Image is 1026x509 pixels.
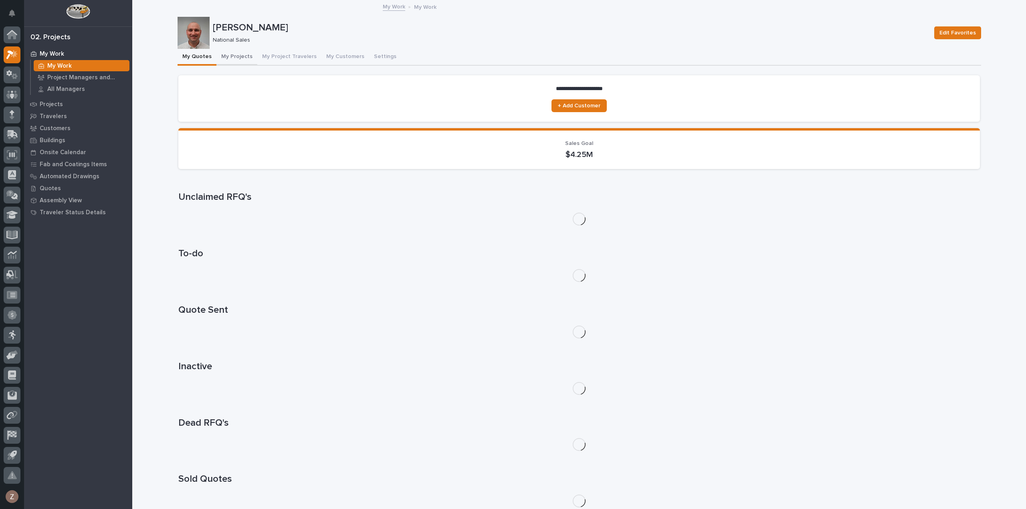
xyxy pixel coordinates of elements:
p: [PERSON_NAME] [213,22,928,34]
h1: Inactive [178,361,980,372]
p: Customers [40,125,71,132]
img: Workspace Logo [66,4,90,19]
p: My Work [414,2,436,11]
button: Settings [369,49,401,66]
a: Automated Drawings [24,170,132,182]
p: Buildings [40,137,65,144]
span: Edit Favorites [939,28,976,38]
p: Quotes [40,185,61,192]
p: All Managers [47,86,85,93]
button: Notifications [4,5,20,22]
p: Travelers [40,113,67,120]
h1: Quote Sent [178,304,980,316]
a: Buildings [24,134,132,146]
button: Edit Favorites [934,26,981,39]
button: My Projects [216,49,257,66]
span: + Add Customer [558,103,600,109]
h1: Dead RFQ's [178,417,980,429]
a: Project Managers and Engineers [31,72,132,83]
p: Project Managers and Engineers [47,74,126,81]
p: $4.25M [188,150,970,159]
div: 02. Projects [30,33,71,42]
a: Traveler Status Details [24,206,132,218]
h1: Unclaimed RFQ's [178,191,980,203]
p: Automated Drawings [40,173,99,180]
a: Onsite Calendar [24,146,132,158]
button: users-avatar [4,488,20,505]
p: My Work [40,50,64,58]
p: My Work [47,62,72,70]
a: + Add Customer [551,99,607,112]
button: My Quotes [178,49,216,66]
a: Assembly View [24,194,132,206]
button: My Customers [321,49,369,66]
a: All Managers [31,83,132,95]
a: My Work [24,48,132,60]
a: My Work [31,60,132,71]
h1: To-do [178,248,980,260]
a: Quotes [24,182,132,194]
h1: Sold Quotes [178,473,980,485]
p: National Sales [213,37,925,44]
a: Projects [24,98,132,110]
p: Onsite Calendar [40,149,86,156]
span: Sales Goal [565,141,593,146]
a: Fab and Coatings Items [24,158,132,170]
p: Projects [40,101,63,108]
div: Notifications [10,10,20,22]
p: Assembly View [40,197,82,204]
p: Traveler Status Details [40,209,106,216]
button: My Project Travelers [257,49,321,66]
a: My Work [383,2,405,11]
a: Travelers [24,110,132,122]
a: Customers [24,122,132,134]
p: Fab and Coatings Items [40,161,107,168]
